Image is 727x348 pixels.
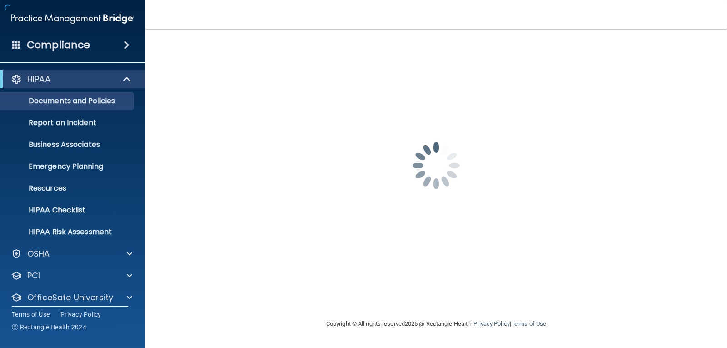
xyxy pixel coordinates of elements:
[11,292,132,303] a: OfficeSafe University
[27,270,40,281] p: PCI
[27,39,90,51] h4: Compliance
[6,118,130,127] p: Report an Incident
[6,140,130,149] p: Business Associates
[11,270,132,281] a: PCI
[270,309,602,338] div: Copyright © All rights reserved 2025 @ Rectangle Health | |
[11,74,132,85] a: HIPAA
[11,248,132,259] a: OSHA
[12,323,86,332] span: Ⓒ Rectangle Health 2024
[11,10,134,28] img: PMB logo
[473,320,509,327] a: Privacy Policy
[27,292,113,303] p: OfficeSafe University
[6,184,130,193] p: Resources
[6,227,130,237] p: HIPAA Risk Assessment
[391,120,482,211] img: spinner.e123f6fc.gif
[6,162,130,171] p: Emergency Planning
[511,320,546,327] a: Terms of Use
[27,248,50,259] p: OSHA
[6,206,130,215] p: HIPAA Checklist
[60,310,101,319] a: Privacy Policy
[12,310,50,319] a: Terms of Use
[6,96,130,106] p: Documents and Policies
[27,74,50,85] p: HIPAA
